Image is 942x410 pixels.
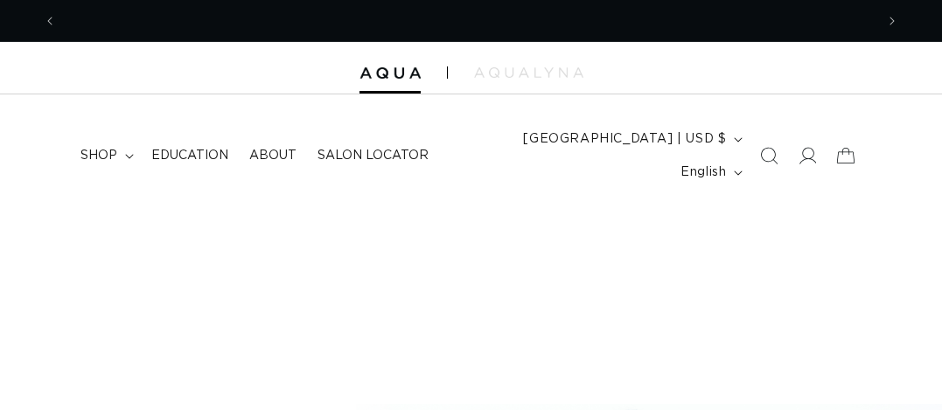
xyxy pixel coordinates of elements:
[307,137,439,174] a: Salon Locator
[151,148,228,163] span: Education
[239,137,307,174] a: About
[513,122,750,156] button: [GEOGRAPHIC_DATA] | USD $
[873,4,911,38] button: Next announcement
[670,156,750,189] button: English
[80,148,117,163] span: shop
[31,4,69,38] button: Previous announcement
[680,163,726,182] span: English
[474,67,583,78] img: aqualyna.com
[70,137,141,174] summary: shop
[317,148,429,163] span: Salon Locator
[523,130,726,149] span: [GEOGRAPHIC_DATA] | USD $
[141,137,239,174] a: Education
[249,148,297,163] span: About
[750,136,788,175] summary: Search
[359,67,421,80] img: Aqua Hair Extensions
